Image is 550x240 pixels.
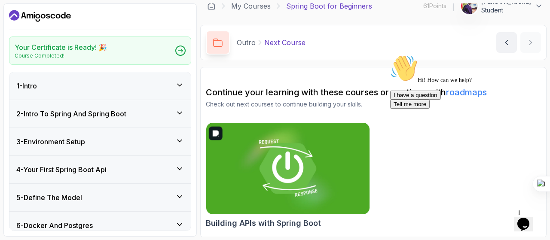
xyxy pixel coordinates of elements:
a: Your Certificate is Ready! 🎉Course Completed! [9,36,191,65]
p: 61 Points [423,2,446,10]
h3: 1 - Intro [16,81,37,91]
button: 5-Define The Model [9,184,191,211]
iframe: chat widget [387,51,541,201]
p: Course Completed! [15,52,107,59]
span: Hi! How can we help? [3,26,85,32]
iframe: chat widget [514,206,541,231]
a: Building APIs with Spring Boot cardBuilding APIs with Spring Boot [206,122,370,229]
button: 6-Docker And Postgres [9,212,191,239]
p: Outro [237,37,256,48]
h3: 3 - Environment Setup [16,137,85,147]
button: 4-Your First Spring Boot Api [9,156,191,183]
button: 3-Environment Setup [9,128,191,155]
h2: Continue your learning with these courses or continue with [206,86,541,98]
button: Tell me more [3,49,43,58]
h3: 5 - Define The Model [16,192,82,203]
button: previous content [496,32,517,53]
h3: 2 - Intro To Spring And Spring Boot [16,109,126,119]
a: Dashboard [9,9,71,23]
button: 1-Intro [9,72,191,100]
h3: 4 - Your First Spring Boot Api [16,164,107,175]
p: Spring Boot for Beginners [286,1,372,11]
img: :wave: [3,3,31,31]
button: I have a question [3,39,54,49]
h2: Building APIs with Spring Boot [206,217,321,229]
button: 2-Intro To Spring And Spring Boot [9,100,191,128]
a: My Courses [231,1,271,11]
a: Dashboard [207,2,216,10]
img: Building APIs with Spring Boot card [202,121,374,217]
h2: Your Certificate is Ready! 🎉 [15,42,107,52]
p: Next Course [264,37,306,48]
button: next content [520,32,541,53]
p: Student [481,6,531,15]
p: Check out next courses to continue building your skills. [206,100,541,109]
div: 👋Hi! How can we help?I have a questionTell me more [3,3,158,58]
h3: 6 - Docker And Postgres [16,220,93,231]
